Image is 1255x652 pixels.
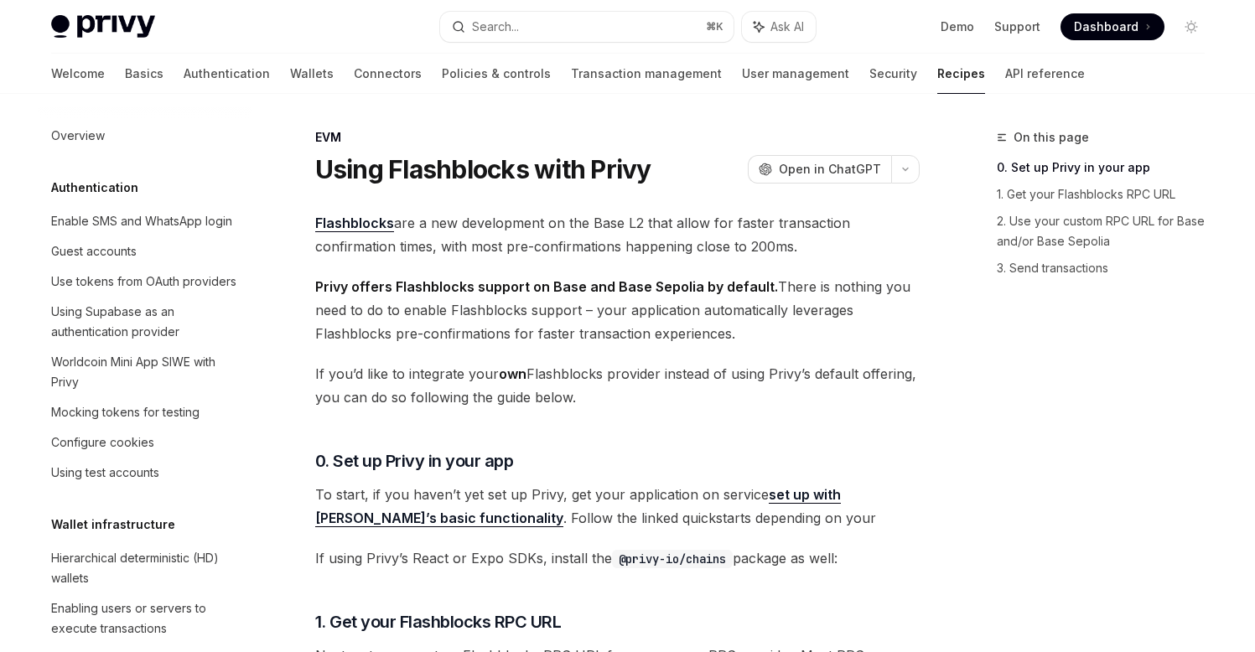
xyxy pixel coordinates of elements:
a: Configure cookies [38,427,252,458]
strong: own [499,365,526,382]
a: Enabling users or servers to execute transactions [38,593,252,644]
a: Mocking tokens for testing [38,397,252,427]
div: Using test accounts [51,463,159,483]
a: API reference [1005,54,1085,94]
a: Enable SMS and WhatsApp login [38,206,252,236]
div: Mocking tokens for testing [51,402,200,422]
div: Search... [472,17,519,37]
div: EVM [315,129,920,146]
a: 1. Get your Flashblocks RPC URL [997,181,1218,208]
h5: Wallet infrastructure [51,515,175,535]
span: Open in ChatGPT [779,161,881,178]
a: Hierarchical deterministic (HD) wallets [38,543,252,593]
a: Wallets [290,54,334,94]
img: light logo [51,15,155,39]
a: 2. Use your custom RPC URL for Base and/or Base Sepolia [997,208,1218,255]
a: Dashboard [1061,13,1164,40]
a: Welcome [51,54,105,94]
span: are a new development on the Base L2 that allow for faster transaction confirmation times, with m... [315,211,920,258]
a: Support [994,18,1040,35]
a: Use tokens from OAuth providers [38,266,252,297]
a: Using Supabase as an authentication provider [38,297,252,347]
span: There is nothing you need to do to enable Flashblocks support – your application automatically le... [315,275,920,345]
span: ⌘ K [706,20,723,34]
a: Policies & controls [442,54,551,94]
strong: Privy offers Flashblocks support on Base and Base Sepolia by default. [315,278,778,295]
a: 0. Set up Privy in your app [997,154,1218,181]
a: Basics [125,54,163,94]
div: Guest accounts [51,241,137,261]
a: Worldcoin Mini App SIWE with Privy [38,347,252,397]
a: Overview [38,121,252,151]
a: Transaction management [571,54,722,94]
span: On this page [1014,127,1089,147]
a: Using test accounts [38,458,252,488]
a: Authentication [184,54,270,94]
button: Ask AI [742,12,816,42]
button: Toggle dark mode [1178,13,1205,40]
div: Configure cookies [51,432,154,453]
div: Enable SMS and WhatsApp login [51,211,232,231]
div: Overview [51,126,105,146]
span: Ask AI [770,18,804,35]
button: Search...⌘K [440,12,734,42]
a: User management [742,54,849,94]
span: 0. Set up Privy in your app [315,449,514,473]
div: Use tokens from OAuth providers [51,272,236,292]
h1: Using Flashblocks with Privy [315,154,651,184]
a: Recipes [937,54,985,94]
a: Flashblocks [315,215,394,232]
h5: Authentication [51,178,138,198]
a: Security [869,54,917,94]
div: Using Supabase as an authentication provider [51,302,242,342]
span: 1. Get your Flashblocks RPC URL [315,610,562,634]
span: If you’d like to integrate your Flashblocks provider instead of using Privy’s default offering, y... [315,362,920,409]
a: Demo [941,18,974,35]
span: To start, if you haven’t yet set up Privy, get your application on service . Follow the linked qu... [315,483,920,530]
button: Open in ChatGPT [748,155,891,184]
span: Dashboard [1074,18,1138,35]
a: 3. Send transactions [997,255,1218,282]
div: Hierarchical deterministic (HD) wallets [51,548,242,588]
div: Worldcoin Mini App SIWE with Privy [51,352,242,392]
code: @privy-io/chains [612,550,733,568]
a: Guest accounts [38,236,252,266]
span: If using Privy’s React or Expo SDKs, install the package as well: [315,546,920,570]
div: Enabling users or servers to execute transactions [51,598,242,639]
a: Connectors [354,54,422,94]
